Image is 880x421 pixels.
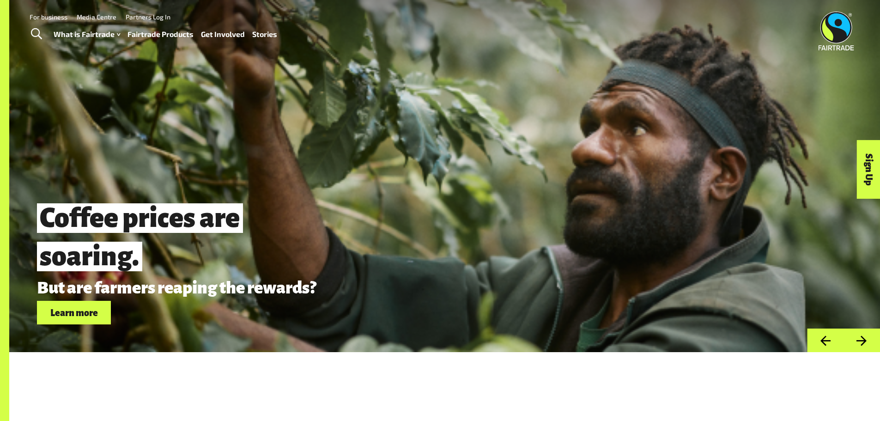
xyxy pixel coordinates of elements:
[54,28,120,41] a: What is Fairtrade
[844,329,880,352] button: Next
[201,28,245,41] a: Get Involved
[37,203,243,271] span: Coffee prices are soaring.
[77,13,116,21] a: Media Centre
[30,13,67,21] a: For business
[25,23,48,46] a: Toggle Search
[126,13,170,21] a: Partners Log In
[819,12,854,50] img: Fairtrade Australia New Zealand logo
[127,28,194,41] a: Fairtrade Products
[37,279,715,297] p: But are farmers reaping the rewards?
[252,28,277,41] a: Stories
[37,301,111,324] a: Learn more
[807,329,844,352] button: Previous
